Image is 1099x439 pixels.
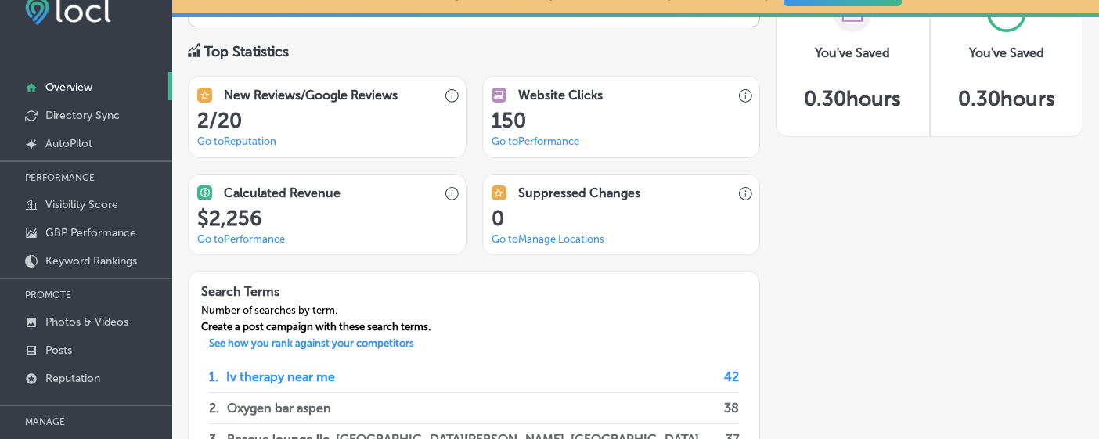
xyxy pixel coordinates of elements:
h3: Suppressed Changes [518,185,640,200]
p: Photos & Videos [45,315,128,329]
h1: 2/20 [197,109,456,133]
h3: Calculated Revenue [224,185,341,200]
p: 2 . [209,393,219,423]
h1: 0 [492,207,751,231]
p: Oxygen bar aspen [227,393,331,423]
h1: 150 [492,109,751,133]
h3: Website Clicks [518,88,603,103]
a: Go toPerformance [197,233,285,245]
h3: New Reviews/Google Reviews [224,88,398,103]
a: Go toReputation [197,135,276,147]
div: Number of searches by term. [189,304,443,321]
h1: $ 2,256 [197,207,456,231]
h3: You've Saved [815,45,890,60]
a: See how you rank against your competitors [196,337,427,354]
p: Visibility Score [45,198,118,211]
p: AutoPilot [45,137,92,150]
div: Top Statistics [204,43,289,60]
p: Directory Sync [45,109,120,122]
h5: 0.30 hours [958,87,1055,111]
h5: 0.30 hours [804,87,901,111]
a: Go toPerformance [492,135,579,147]
a: Go toManage Locations [492,233,604,245]
p: Overview [45,81,92,94]
p: GBP Performance [45,226,136,239]
div: Create a post campaign with these search terms. [189,321,443,337]
p: 1 . [209,362,218,392]
h3: You've Saved [969,45,1044,60]
p: 38 [724,393,739,423]
h3: Search Terms [189,272,443,304]
p: Posts [45,344,72,357]
p: Keyword Rankings [45,254,137,268]
p: Iv therapy near me [226,362,335,392]
p: Reputation [45,372,100,385]
p: 42 [724,362,739,392]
